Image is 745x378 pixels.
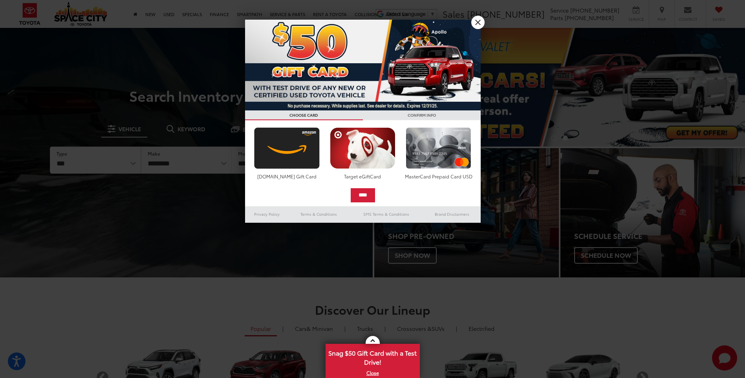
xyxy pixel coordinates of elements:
[423,209,481,219] a: Brand Disclaimers
[245,110,363,120] h3: CHOOSE CARD
[328,127,397,169] img: targetcard.png
[245,20,481,110] img: 53411_top_152338.jpg
[326,345,419,369] span: Snag $50 Gift Card with a Test Drive!
[363,110,481,120] h3: CONFIRM INFO
[404,127,473,169] img: mastercard.png
[328,173,397,180] div: Target eGiftCard
[404,173,473,180] div: MasterCard Prepaid Card USD
[252,127,322,169] img: amazoncard.png
[289,209,349,219] a: Terms & Conditions
[252,173,322,180] div: [DOMAIN_NAME] Gift Card
[245,209,289,219] a: Privacy Policy
[349,209,423,219] a: SMS Terms & Conditions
